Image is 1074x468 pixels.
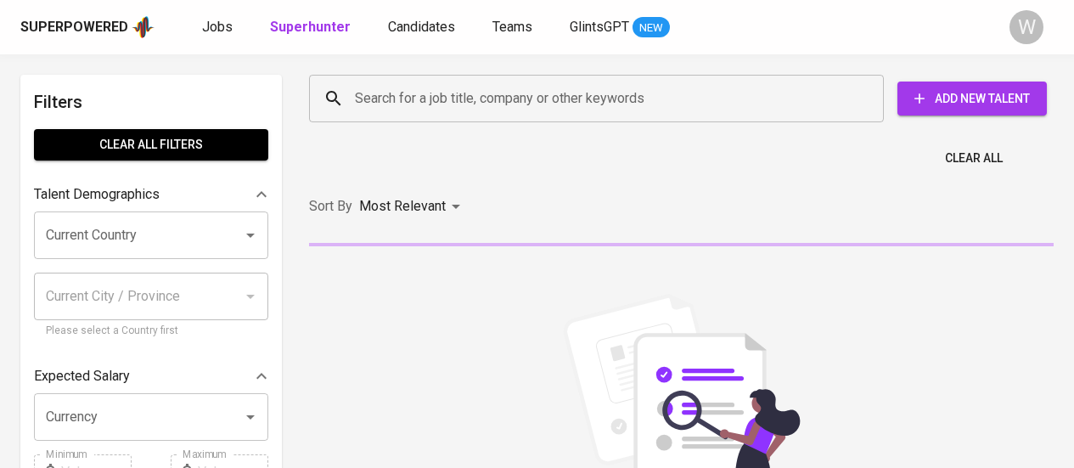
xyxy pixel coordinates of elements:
[270,17,354,38] a: Superhunter
[34,88,268,116] h6: Filters
[1009,10,1043,44] div: W
[202,17,236,38] a: Jobs
[34,178,268,211] div: Talent Demographics
[132,14,155,40] img: app logo
[570,17,670,38] a: GlintsGPT NEW
[202,19,233,35] span: Jobs
[388,17,458,38] a: Candidates
[897,82,1047,116] button: Add New Talent
[34,366,130,386] p: Expected Salary
[20,14,155,40] a: Superpoweredapp logo
[239,405,262,429] button: Open
[388,19,455,35] span: Candidates
[20,18,128,37] div: Superpowered
[239,223,262,247] button: Open
[34,129,268,161] button: Clear All filters
[34,184,160,205] p: Talent Demographics
[359,196,446,217] p: Most Relevant
[270,19,351,35] b: Superhunter
[492,17,536,38] a: Teams
[945,148,1003,169] span: Clear All
[570,19,629,35] span: GlintsGPT
[359,191,466,223] div: Most Relevant
[46,323,256,340] p: Please select a Country first
[633,20,670,37] span: NEW
[492,19,532,35] span: Teams
[48,134,255,155] span: Clear All filters
[911,88,1033,110] span: Add New Talent
[938,143,1009,174] button: Clear All
[309,196,352,217] p: Sort By
[34,359,268,393] div: Expected Salary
